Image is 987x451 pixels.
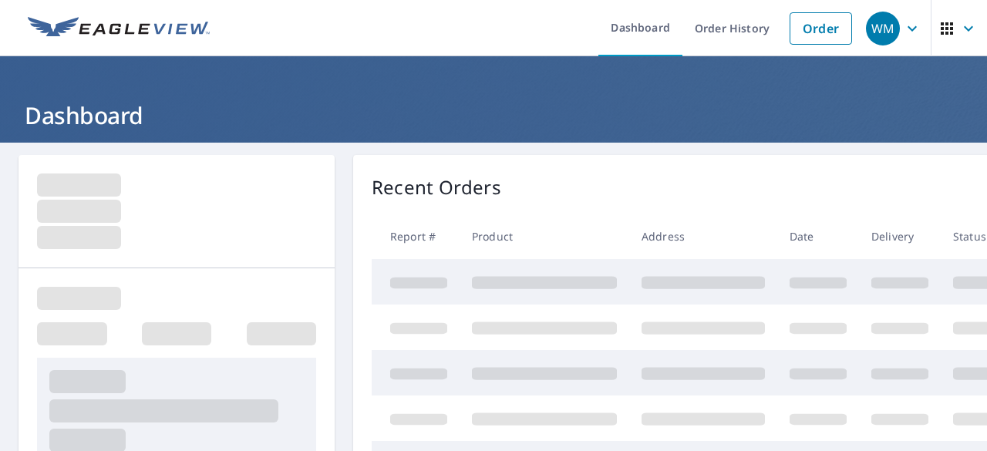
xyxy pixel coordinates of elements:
[777,214,859,259] th: Date
[19,99,968,131] h1: Dashboard
[372,173,501,201] p: Recent Orders
[372,214,460,259] th: Report #
[859,214,941,259] th: Delivery
[460,214,629,259] th: Product
[866,12,900,45] div: WM
[28,17,210,40] img: EV Logo
[790,12,852,45] a: Order
[629,214,777,259] th: Address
